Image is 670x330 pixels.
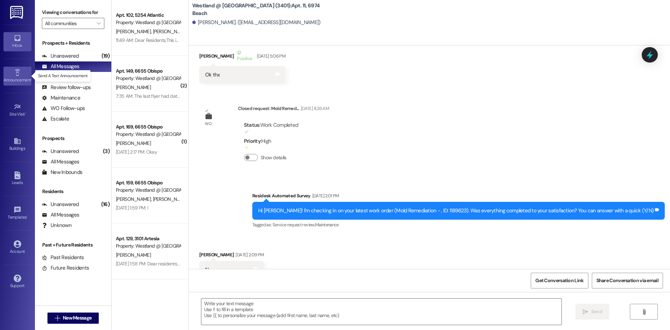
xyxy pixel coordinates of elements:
[42,63,79,70] div: All Messages
[152,196,187,202] span: [PERSON_NAME]
[315,222,339,228] span: Maintenance
[255,52,285,60] div: [DATE] 5:06 PM
[261,154,286,161] label: Show details
[596,277,658,284] span: Share Conversation via email
[116,242,180,250] div: Property: Westland @ [GEOGRAPHIC_DATA] (3388)
[252,220,665,230] div: Tagged as:
[591,308,602,315] span: Send
[35,39,111,47] div: Prospects + Residents
[531,273,588,288] button: Get Conversation Link
[3,238,31,257] a: Account
[10,6,24,19] img: ResiDesk Logo
[116,93,198,99] div: 7:35 AM: The last flyer had dates 17,18, 19.
[25,111,26,116] span: •
[116,149,157,155] div: [DATE] 2:17 PM: Okay
[311,192,339,199] div: [DATE] 2:01 PM
[234,251,264,258] div: [DATE] 2:09 PM
[116,19,180,26] div: Property: Westland @ [GEOGRAPHIC_DATA] (3283)
[31,76,32,81] span: •
[535,277,583,284] span: Get Conversation Link
[116,235,180,242] div: Apt. 129, 3101 Artesia
[100,51,111,61] div: (19)
[116,28,153,35] span: [PERSON_NAME]
[3,272,31,291] a: Support
[3,135,31,154] a: Buildings
[244,136,298,152] div: : High
[116,205,148,211] div: [DATE] 1:59 PM: I
[27,214,28,219] span: •
[3,169,31,188] a: Leads
[42,52,79,60] div: Unanswered
[42,264,89,272] div: Future Residents
[575,304,609,320] button: Send
[244,122,260,129] b: Status
[116,75,180,82] div: Property: Westland @ [GEOGRAPHIC_DATA] (3388)
[97,21,100,26] i: 
[42,254,84,261] div: Past Residents
[116,196,153,202] span: [PERSON_NAME]
[35,188,111,195] div: Residents
[152,28,187,35] span: [PERSON_NAME]
[3,204,31,223] a: Templates •
[244,138,261,145] b: Priority
[205,71,220,79] div: Ok thx
[42,94,80,102] div: Maintenance
[236,49,253,64] div: Positive
[192,19,321,26] div: [PERSON_NAME]. ([EMAIL_ADDRESS][DOMAIN_NAME])
[42,115,69,123] div: Escalate
[99,199,111,210] div: (16)
[3,32,31,51] a: Inbox
[42,84,91,91] div: Review follow-ups
[35,135,111,142] div: Prospects
[592,273,663,288] button: Share Conversation via email
[42,105,85,112] div: WO Follow-ups
[116,131,180,138] div: Property: Westland @ [GEOGRAPHIC_DATA] (3388)
[55,315,60,321] i: 
[116,140,151,146] span: [PERSON_NAME]
[273,222,315,228] span: Service request review ,
[583,309,588,315] i: 
[199,49,285,66] div: [PERSON_NAME]
[42,158,79,166] div: All Messages
[205,120,211,127] div: WO
[252,192,665,202] div: Residesk Automated Survey
[116,252,151,258] span: [PERSON_NAME]
[42,211,79,219] div: All Messages
[42,201,79,208] div: Unanswered
[238,105,329,115] div: Closed request: Mold Remed...
[101,146,111,157] div: (3)
[205,266,208,273] div: N
[63,314,91,322] span: New Message
[47,313,99,324] button: New Message
[116,12,180,19] div: Apt. 102, 5254 Atlantic
[116,84,151,90] span: [PERSON_NAME]
[35,241,111,249] div: Past + Future Residents
[641,309,647,315] i: 
[42,148,79,155] div: Unanswered
[42,222,72,229] div: Unknown
[116,123,180,131] div: Apt. 169, 6655 Obispo
[116,67,180,75] div: Apt. 149, 6655 Obispo
[199,251,264,261] div: [PERSON_NAME]
[244,120,298,136] div: : Work Completed
[42,7,104,18] label: Viewing conversations for
[38,73,88,79] p: Send A Text Announcement
[3,101,31,120] a: Site Visit •
[299,105,329,112] div: [DATE] 8:26 AM
[45,18,93,29] input: All communities
[258,207,654,214] div: Hi [PERSON_NAME]! I'm checking in on your latest work order (Mold Remediation - , ID: 1189623). W...
[116,186,180,194] div: Property: Westland @ [GEOGRAPHIC_DATA] (3388)
[116,179,180,186] div: Apt. 159, 6655 Obispo
[42,169,82,176] div: New Inbounds
[192,2,332,17] b: Westland @ [GEOGRAPHIC_DATA] (3401): Apt. 11, 6974 Beach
